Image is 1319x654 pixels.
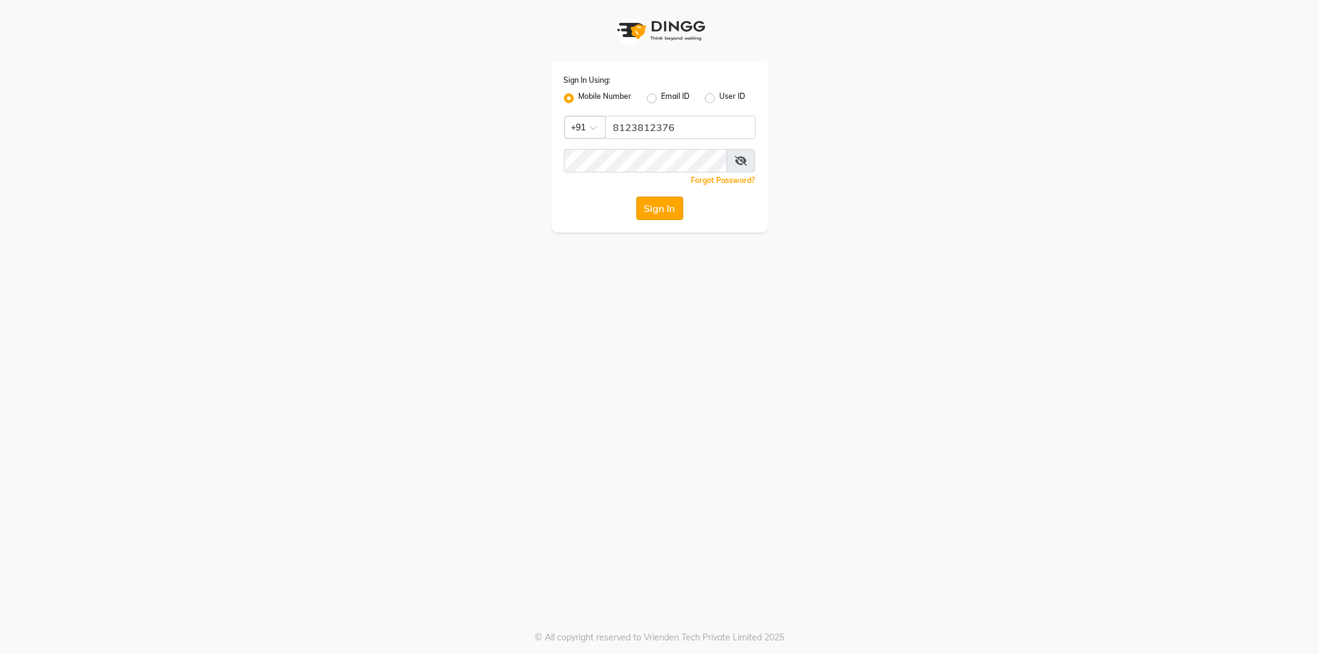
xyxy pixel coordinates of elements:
input: Username [605,116,756,139]
label: Sign In Using: [564,75,611,86]
input: Username [564,149,728,172]
label: User ID [720,91,746,106]
button: Sign In [636,197,683,220]
label: Mobile Number [579,91,632,106]
img: logo1.svg [610,12,709,49]
a: Forgot Password? [691,176,756,185]
label: Email ID [662,91,690,106]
